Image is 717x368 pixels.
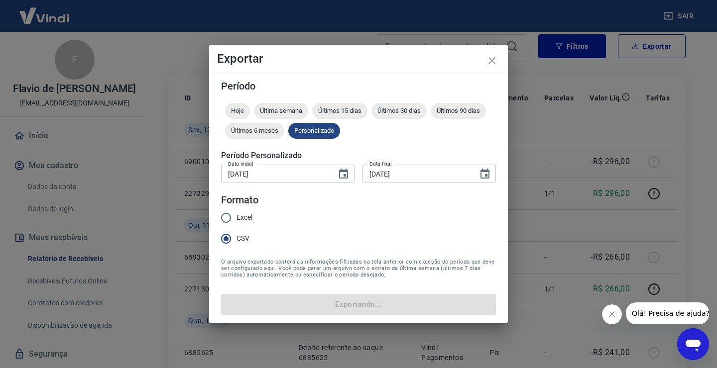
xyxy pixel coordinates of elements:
iframe: Mensagem da empresa [626,302,709,324]
div: Últimos 15 dias [312,103,367,119]
span: Últimos 30 dias [371,107,427,114]
button: Choose date, selected date is 18 de set de 2025 [475,164,495,184]
iframe: Fechar mensagem [602,304,622,324]
div: Últimos 90 dias [431,103,486,119]
input: DD/MM/YYYY [362,165,471,183]
span: Últimos 15 dias [312,107,367,114]
label: Data final [369,160,392,168]
button: close [480,49,504,73]
iframe: Botão para abrir a janela de mensagens [677,328,709,360]
input: DD/MM/YYYY [221,165,330,183]
label: Data inicial [228,160,253,168]
div: Últimos 30 dias [371,103,427,119]
h5: Período [221,81,496,91]
span: CSV [237,233,249,244]
span: Última semana [254,107,308,114]
legend: Formato [221,193,258,207]
div: Hoje [225,103,250,119]
h4: Exportar [217,53,500,65]
div: Personalizado [288,123,340,139]
span: Últimos 6 meses [225,127,284,134]
h5: Período Personalizado [221,151,496,161]
button: Choose date, selected date is 1 de set de 2025 [334,164,354,184]
span: Últimos 90 dias [431,107,486,114]
div: Últimos 6 meses [225,123,284,139]
span: O arquivo exportado conterá as informações filtradas na tela anterior com exceção do período que ... [221,259,496,278]
span: Hoje [225,107,250,114]
span: Excel [237,212,252,223]
span: Personalizado [288,127,340,134]
span: Olá! Precisa de ajuda? [6,7,84,15]
div: Última semana [254,103,308,119]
